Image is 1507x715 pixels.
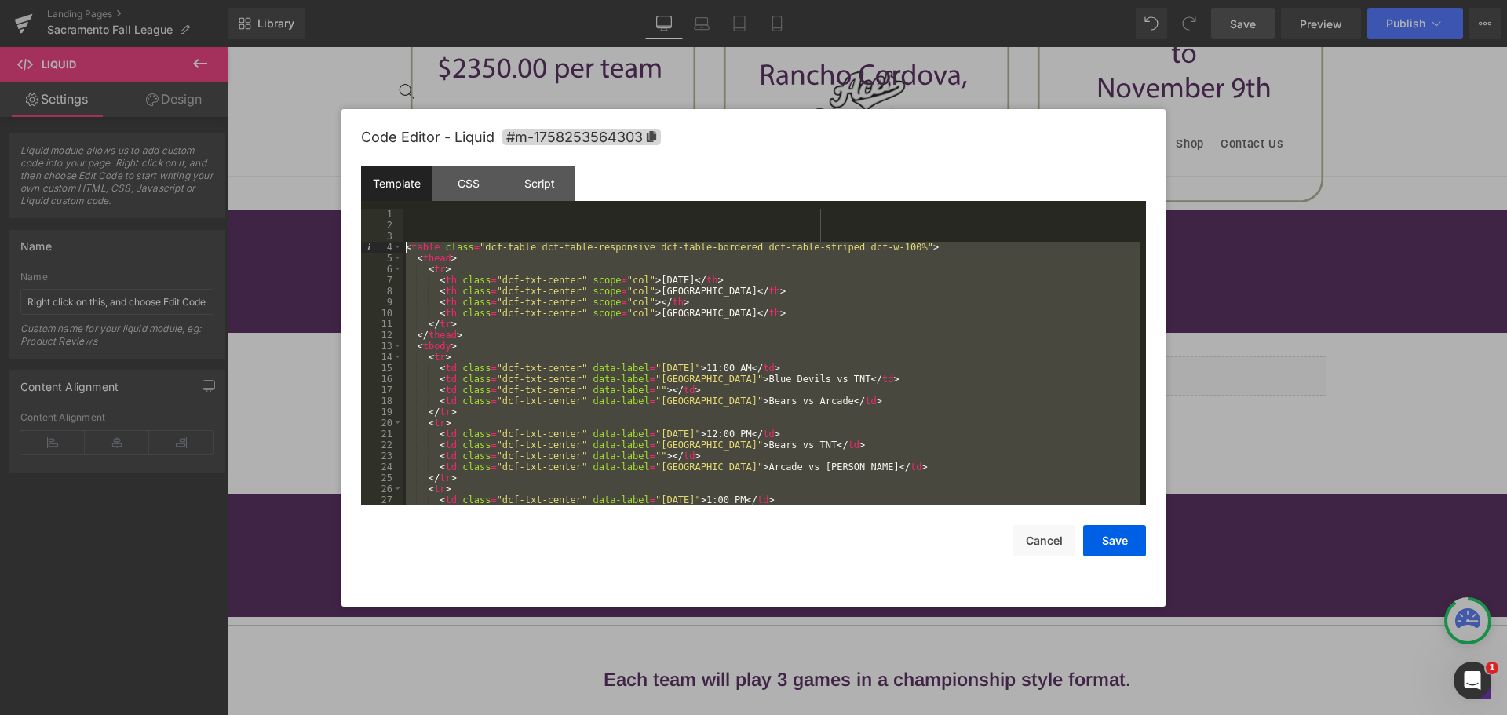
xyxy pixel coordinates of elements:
div: 8 [361,286,403,297]
div: 22 [361,440,403,451]
div: 4 [361,242,403,253]
div: 25 [361,472,403,483]
div: 2 [361,220,403,231]
div: 11 [361,319,403,330]
div: 12 [361,330,403,341]
div: 19 [361,407,403,418]
div: 7 [361,275,403,286]
span: 1 [1486,662,1498,674]
button: Cancel [1013,525,1075,556]
div: Script [504,166,575,201]
div: 24 [361,461,403,472]
div: 13 [361,341,403,352]
div: 6 [361,264,403,275]
div: Template [361,166,432,201]
div: CSS [432,166,504,201]
div: 9 [361,297,403,308]
div: 23 [361,451,403,461]
button: Save [1083,525,1146,556]
span: Click to copy [502,129,661,145]
div: 1 [361,209,403,220]
div: 26 [361,483,403,494]
div: 5 [361,253,403,264]
div: 21 [361,429,403,440]
iframe: Intercom live chat [1454,662,1491,699]
span: Code Editor - Liquid [361,129,494,145]
div: 3 [361,231,403,242]
div: 17 [361,385,403,396]
div: 20 [361,418,403,429]
div: 14 [361,352,403,363]
div: 10 [361,308,403,319]
div: 15 [361,363,403,374]
div: 16 [361,374,403,385]
div: 27 [361,494,403,505]
div: 18 [361,396,403,407]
